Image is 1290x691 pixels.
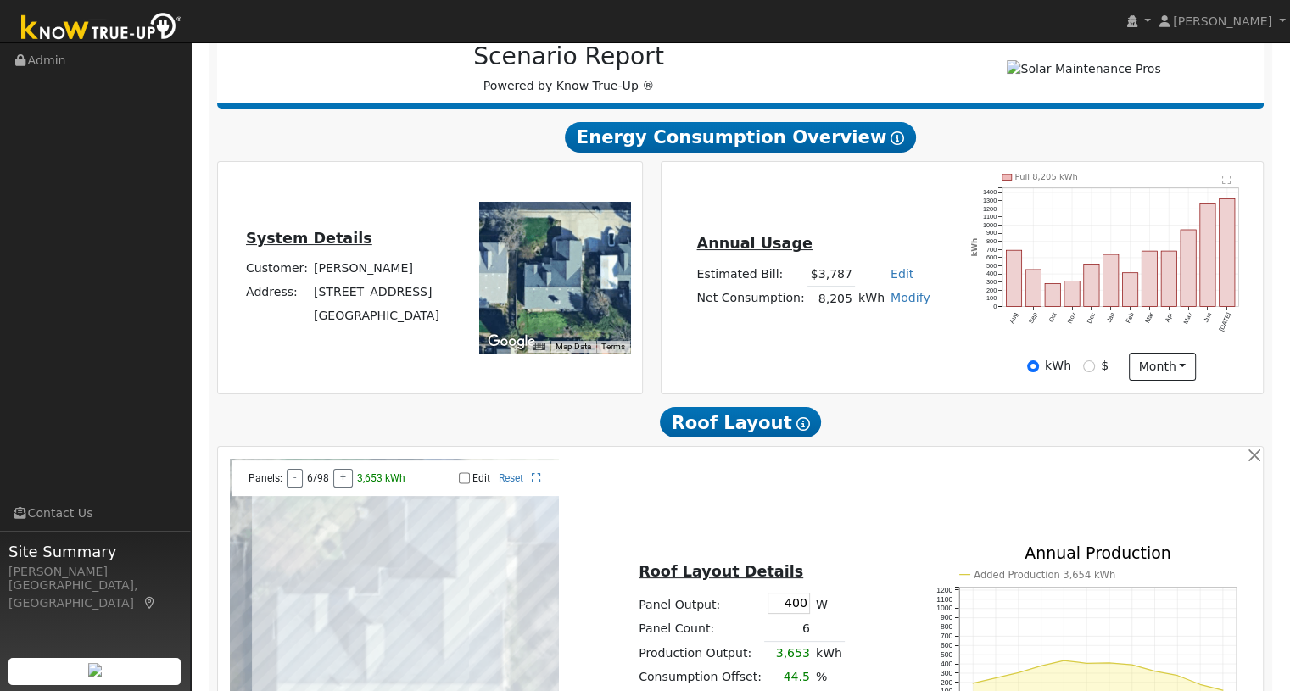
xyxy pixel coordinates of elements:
text: Jun [1202,311,1213,324]
td: Panel Count: [636,616,765,641]
td: 8,205 [807,287,855,311]
circle: onclick="" [1063,659,1065,661]
text: 200 [941,678,953,687]
span: Roof Layout [660,407,822,437]
td: Customer: [243,257,310,281]
circle: onclick="" [1108,661,1110,664]
a: Edit [891,267,913,281]
span: Energy Consumption Overview [565,122,916,153]
div: [PERSON_NAME] [8,563,181,581]
td: Production Output: [636,641,765,666]
u: Annual Usage [696,235,812,252]
span: 3,653 kWh [357,472,405,484]
div: Powered by Know True-Up ® [226,42,913,95]
text: Added Production 3,654 kWh [974,569,1115,581]
text: 100 [986,294,997,302]
text: Dec [1086,311,1097,325]
button: month [1129,353,1196,382]
text: Sep [1027,311,1039,325]
a: Full Screen [532,472,541,484]
rect: onclick="" [1142,251,1157,306]
td: [STREET_ADDRESS] [310,281,442,304]
img: Know True-Up [13,9,191,47]
circle: onclick="" [1040,665,1042,667]
text: 300 [941,669,953,677]
text: 1200 [936,586,952,594]
rect: onclick="" [1064,281,1080,307]
rect: onclick="" [1103,254,1119,306]
circle: onclick="" [1198,683,1201,686]
td: % [813,666,845,689]
rect: onclick="" [1006,250,1021,306]
td: Address: [243,281,310,304]
td: 6 [764,616,813,641]
text: [DATE] [1217,311,1232,332]
text: 1100 [983,213,997,220]
td: 3,653 [764,641,813,666]
text: 1000 [936,604,952,612]
text: 900 [986,229,997,237]
text: Pull 8,205 kWh [1015,172,1078,181]
td: kWh [855,287,887,311]
text: Aug [1008,311,1019,325]
text:  [1222,175,1231,185]
span: Site Summary [8,540,181,563]
td: Estimated Bill: [694,262,807,287]
img: Solar Maintenance Pros [1007,60,1160,78]
text: 500 [941,650,953,659]
u: Roof Layout Details [639,563,803,580]
td: Net Consumption: [694,287,807,311]
img: Google [483,331,539,353]
input: kWh [1027,360,1039,372]
text: Oct [1047,311,1058,323]
button: Map Data [556,341,591,353]
span: 6/98 [307,472,329,484]
circle: onclick="" [1085,662,1087,665]
rect: onclick="" [1181,230,1196,307]
rect: onclick="" [1025,270,1041,307]
text: 0 [993,303,997,310]
text: 700 [986,246,997,254]
circle: onclick="" [1017,671,1019,674]
circle: onclick="" [971,682,974,684]
text: Nov [1066,311,1078,325]
text: May [1182,311,1194,326]
rect: onclick="" [1123,273,1138,307]
button: - [287,469,303,488]
label: kWh [1045,357,1071,375]
u: System Details [246,230,372,247]
label: Edit [472,472,490,484]
button: Keyboard shortcuts [533,341,544,353]
text: Mar [1143,311,1155,325]
text: Annual Production [1025,543,1171,561]
rect: onclick="" [1045,283,1060,306]
td: 44.5 [764,666,813,689]
td: [PERSON_NAME] [310,257,442,281]
td: [GEOGRAPHIC_DATA] [310,304,442,328]
a: Open this area in Google Maps (opens a new window) [483,331,539,353]
text: 1000 [983,221,997,229]
text: 300 [986,278,997,286]
a: Terms [601,342,625,351]
text: 900 [941,613,953,621]
circle: onclick="" [994,677,997,679]
td: W [813,589,845,616]
div: [GEOGRAPHIC_DATA], [GEOGRAPHIC_DATA] [8,577,181,612]
input: $ [1083,360,1095,372]
circle: onclick="" [1176,674,1179,677]
text: 600 [941,641,953,649]
circle: onclick="" [1221,688,1224,691]
rect: onclick="" [1161,251,1176,306]
i: Show Help [796,417,810,431]
i: Show Help [891,131,904,145]
text: 400 [941,660,953,668]
img: retrieve [88,663,102,677]
h2: Scenario Report [234,42,903,71]
rect: onclick="" [1220,198,1235,306]
text: 1400 [983,188,997,196]
text: 400 [986,270,997,277]
text: 700 [941,632,953,640]
a: Map [142,596,158,610]
text: 1200 [983,205,997,213]
text: 500 [986,262,997,270]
